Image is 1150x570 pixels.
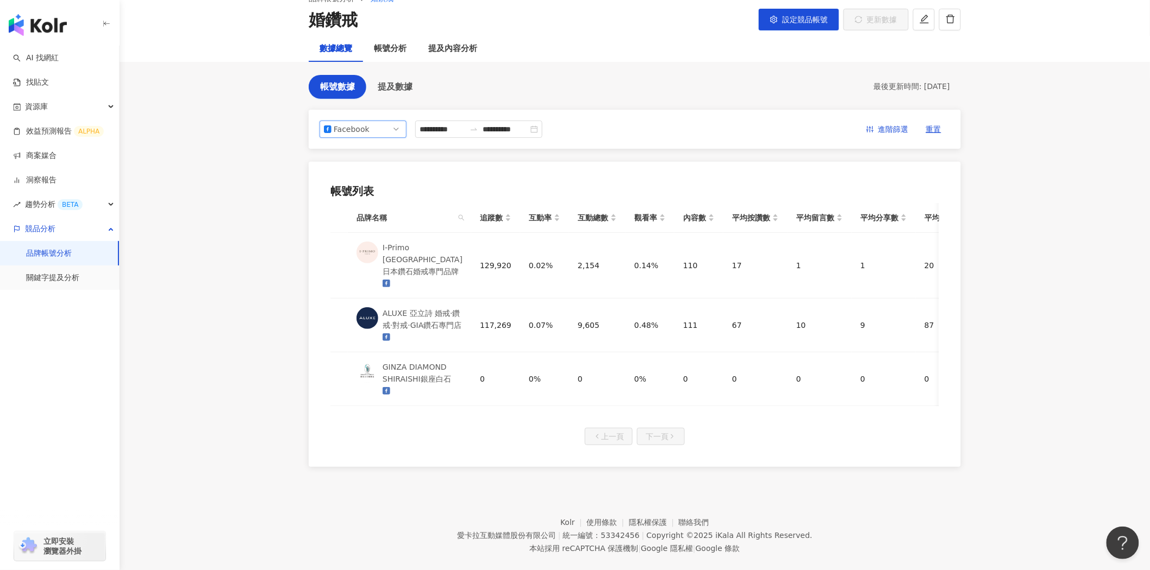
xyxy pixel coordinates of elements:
div: 0% [634,373,666,385]
div: 0 [796,373,843,385]
div: 111 [683,319,715,331]
div: 17 [732,259,779,271]
span: 內容數 [683,212,706,224]
a: iKala [716,531,734,540]
span: 平均互動數 [924,212,962,224]
div: Copyright © 2025 All Rights Reserved. [647,531,812,540]
a: KOL AvatarI-Primo [GEOGRAPHIC_DATA] 日本鑽石婚戒專門品牌 [357,242,462,289]
a: Kolr [560,518,586,527]
div: 0.14% [634,259,666,271]
span: swap-right [470,125,478,134]
span: search [458,214,465,221]
a: Google 隱私權 [641,544,693,553]
span: | [639,544,641,553]
span: 互動率 [529,212,552,224]
a: 聯絡我們 [679,518,709,527]
button: 帳號數據 [309,75,366,99]
button: 更新數據 [843,9,909,30]
a: KOL AvatarGINZA DIAMOND SHIRAISHI銀座白石 [357,361,462,397]
a: 品牌帳號分析 [26,248,72,259]
div: Facebook [334,121,369,137]
button: 上一頁 [585,428,633,445]
span: 立即安裝 瀏覽器外掛 [43,536,82,556]
span: | [558,531,561,540]
span: 設定競品帳號 [782,15,828,24]
div: 0 [860,373,907,385]
div: 0.02% [529,259,560,271]
img: KOL Avatar [357,307,378,329]
div: 1 [860,259,907,271]
div: 67 [732,319,779,331]
img: logo [9,14,67,36]
span: | [693,544,696,553]
span: 平均留言數 [796,212,834,224]
img: KOL Avatar [357,242,378,263]
th: 互動率 [520,203,569,233]
a: KOL AvatarALUXE 亞立詩 婚戒·鑽戒·對戒·GIA鑽石專門店 [357,307,462,343]
div: 0 [924,373,971,385]
iframe: Help Scout Beacon - Open [1107,527,1139,559]
span: 互動總數 [578,212,608,224]
div: 1 [796,259,843,271]
div: 提及內容分析 [428,42,477,55]
div: BETA [58,199,83,210]
th: 平均留言數 [787,203,852,233]
div: 117,269 [480,319,511,331]
span: search [456,210,467,226]
span: rise [13,201,21,208]
img: KOL Avatar [357,361,378,383]
th: 追蹤數 [471,203,520,233]
div: 9 [860,319,907,331]
div: 0 [732,373,779,385]
div: 帳號列表 [330,183,939,199]
span: 資源庫 [25,94,48,119]
div: 0 [480,373,511,385]
div: I-Primo [GEOGRAPHIC_DATA] 日本鑽石婚戒專門品牌 [383,242,462,277]
span: 平均按讚數 [732,212,770,224]
div: 0% [529,373,560,385]
a: chrome extension立即安裝 瀏覽器外掛 [14,531,105,561]
span: 趨勢分析 [25,192,83,217]
div: 帳號分析 [374,42,407,55]
div: 愛卡拉互動媒體股份有限公司 [457,531,556,540]
a: 使用條款 [587,518,629,527]
div: 10 [796,319,843,331]
a: 隱私權保護 [629,518,679,527]
button: 提及數據 [366,75,424,99]
div: 0 [578,373,617,385]
button: 設定競品帳號 [759,9,839,30]
span: 重置 [926,121,941,138]
th: 內容數 [674,203,723,233]
span: 平均分享數 [860,212,898,224]
div: 最後更新時間: [DATE] [873,81,950,92]
span: 競品分析 [25,217,55,241]
span: setting [770,16,778,23]
img: chrome extension [17,537,39,555]
th: 互動總數 [569,203,626,233]
a: Google 條款 [696,544,740,553]
div: 數據總覽 [320,42,352,55]
th: 平均分享數 [852,203,916,233]
span: 追蹤數 [480,212,503,224]
div: GINZA DIAMOND SHIRAISHI銀座白石 [383,361,462,385]
span: 提及數據 [378,82,412,92]
div: 20 [924,259,971,271]
button: 重置 [917,121,950,138]
a: 找貼文 [13,77,49,88]
div: 129,920 [480,259,511,271]
span: | [642,531,645,540]
button: 進階篩選 [858,121,917,138]
span: 觀看率 [634,212,657,224]
div: 2,154 [578,259,617,271]
div: 0.07% [529,319,560,331]
span: 帳號數據 [320,82,355,92]
span: 本站採用 reCAPTCHA 保護機制 [529,542,740,555]
th: 觀看率 [626,203,674,233]
span: to [470,125,478,134]
a: 商案媒合 [13,150,57,161]
a: searchAI 找網紅 [13,53,59,64]
div: 統一編號：53342456 [563,531,640,540]
span: 進階篩選 [878,121,909,138]
a: 洞察報告 [13,175,57,186]
div: 87 [924,319,971,331]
